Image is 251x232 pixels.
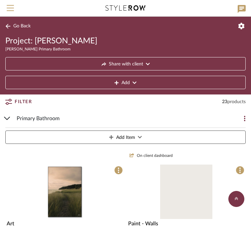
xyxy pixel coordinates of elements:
[17,114,60,123] span: Primary Bathroom
[5,36,97,46] span: Project: [PERSON_NAME]
[116,131,135,144] span: Add Item
[222,98,246,105] div: 23
[5,46,246,52] div: [PERSON_NAME] Primary Bathroom
[13,23,31,29] span: Go Back
[7,221,14,226] span: Art
[5,22,33,30] button: Go Back
[109,57,143,71] span: Share with client
[128,221,158,226] span: Paint - Walls
[15,96,32,108] span: Filter
[38,165,92,219] img: Art
[5,96,32,108] button: Filter
[5,131,246,144] button: Add Item
[5,76,246,89] button: Add
[122,76,130,89] span: Add
[227,99,246,104] span: products
[160,165,212,219] img: Paint - Walls
[5,57,246,70] button: Share with client
[127,165,246,219] div: 0
[137,153,173,159] span: On client dashboard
